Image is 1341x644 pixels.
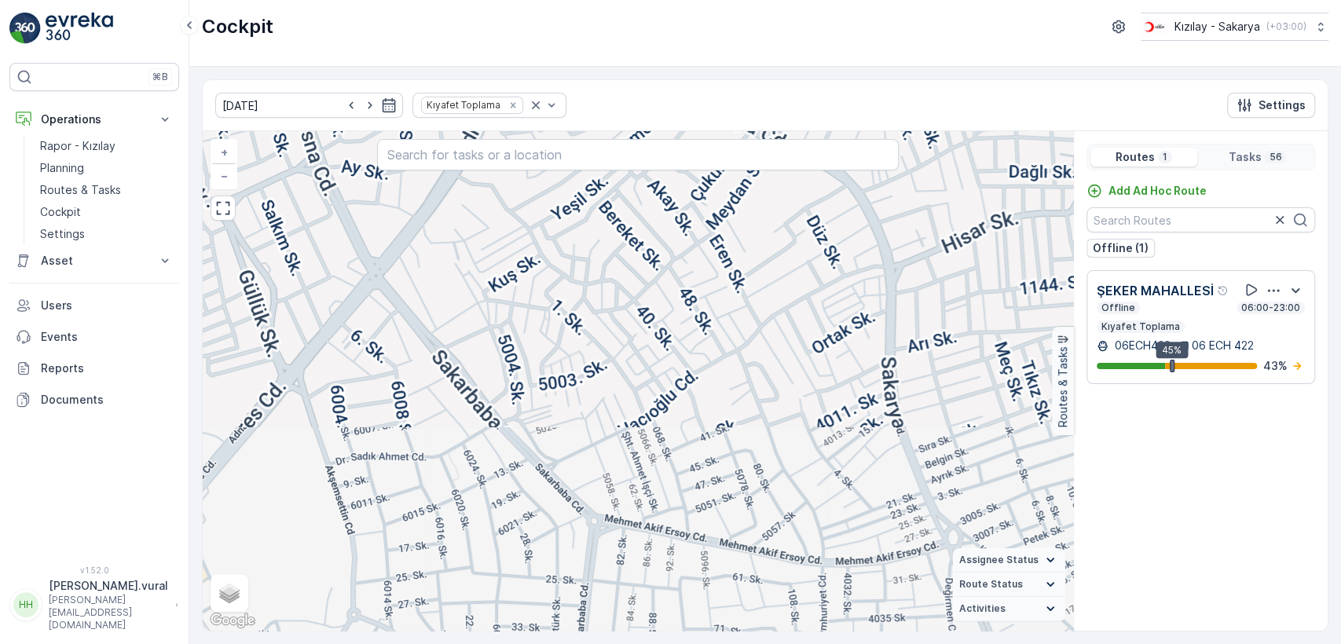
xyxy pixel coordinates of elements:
[9,353,179,384] a: Reports
[41,329,173,345] p: Events
[9,321,179,353] a: Events
[9,290,179,321] a: Users
[40,160,84,176] p: Planning
[1141,13,1328,41] button: Kızılay - Sakarya(+03:00)
[202,14,273,39] p: Cockpit
[40,226,85,242] p: Settings
[1240,302,1302,314] p: 06:00-23:00
[1141,18,1168,35] img: k%C4%B1z%C4%B1lay_DTAvauz.png
[1263,358,1288,374] p: 43 %
[41,112,148,127] p: Operations
[9,13,41,44] img: logo
[377,139,899,170] input: Search for tasks or a location
[49,578,168,594] p: [PERSON_NAME].vural
[221,145,228,159] span: +
[959,554,1039,566] span: Assignee Status
[207,610,258,631] img: Google
[1217,284,1229,297] div: Help Tooltip Icon
[49,594,168,631] p: [PERSON_NAME][EMAIL_ADDRESS][DOMAIN_NAME]
[1086,183,1207,199] a: Add Ad Hoc Route
[1097,281,1214,300] p: ŞEKER MAHALLESİ
[1161,151,1169,163] p: 1
[1267,151,1283,163] p: 56
[215,93,403,118] input: dd/mm/yyyy
[221,169,229,182] span: −
[1100,302,1137,314] p: Offline
[34,135,179,157] a: Rapor - Kızılay
[40,138,115,154] p: Rapor - Kızılay
[1086,207,1315,232] input: Search Routes
[212,164,236,188] a: Zoom Out
[9,104,179,135] button: Operations
[40,204,81,220] p: Cockpit
[1192,338,1254,353] p: 06 ECH 422
[959,602,1006,615] span: Activities
[41,298,173,313] p: Users
[953,548,1065,573] summary: Assignee Status
[207,610,258,631] a: Open this area in Google Maps (opens a new window)
[1093,240,1149,256] p: Offline (1)
[9,578,179,631] button: HH[PERSON_NAME].vural[PERSON_NAME][EMAIL_ADDRESS][DOMAIN_NAME]
[9,384,179,415] a: Documents
[1259,97,1306,113] p: Settings
[1266,20,1306,33] p: ( +03:00 )
[1086,239,1155,258] button: Offline (1)
[1116,149,1155,165] p: Routes
[1228,149,1261,165] p: Tasks
[41,253,148,269] p: Asset
[212,576,247,610] a: Layers
[13,592,38,617] div: HH
[34,223,179,245] a: Settings
[1055,347,1071,428] p: Routes & Tasks
[1112,338,1171,353] p: 06ECH422
[40,182,121,198] p: Routes & Tasks
[9,245,179,276] button: Asset
[46,13,113,44] img: logo_light-DOdMpM7g.png
[34,201,179,223] a: Cockpit
[422,97,503,112] div: Kıyafet Toplama
[212,141,236,164] a: Zoom In
[41,392,173,408] p: Documents
[1100,320,1182,333] p: Kıyafet Toplama
[1174,19,1260,35] p: Kızılay - Sakarya
[34,157,179,179] a: Planning
[152,71,168,83] p: ⌘B
[959,578,1023,591] span: Route Status
[9,565,179,575] span: v 1.52.0
[41,360,173,376] p: Reports
[953,573,1065,597] summary: Route Status
[1108,183,1207,199] p: Add Ad Hoc Route
[34,179,179,201] a: Routes & Tasks
[1227,93,1315,118] button: Settings
[1156,342,1188,359] div: 45%
[953,597,1065,621] summary: Activities
[504,99,522,112] div: Remove Kıyafet Toplama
